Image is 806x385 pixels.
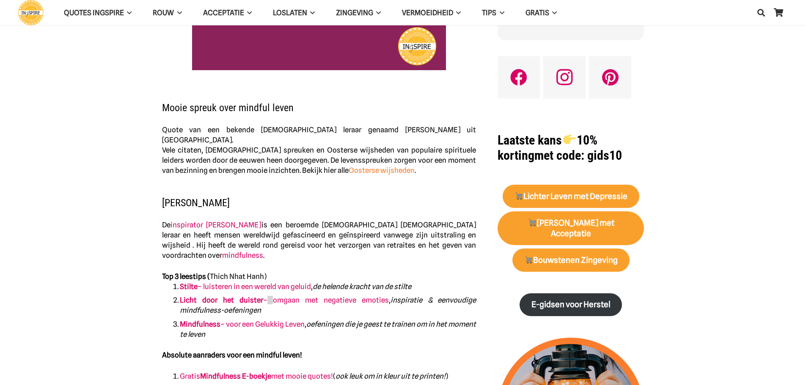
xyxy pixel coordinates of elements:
[349,166,415,175] a: Oosterse wijsheden
[180,295,476,315] li: ,
[503,185,639,208] a: 🛒Lichter Leven met Depressie
[180,282,311,291] a: Stilte– luisteren in een wereld van geluid
[563,133,576,146] img: 👉
[512,248,630,272] a: 🛒Bouwstenen Zingeving
[180,296,263,304] strong: Licht door het duister
[549,2,557,23] span: GRATIS Menu
[336,372,446,380] em: ook leuk om in kleur uit te printen!
[515,2,567,24] a: GRATISGRATIS Menu
[180,372,333,380] a: GratisMindfulness E-boekjemet mooie quotes!
[515,192,523,200] img: 🛒
[520,293,622,317] a: E-gidsen voor Herstel
[471,2,514,24] a: TIPSTIPS Menu
[162,272,210,281] strong: Top 3 leestips (
[498,133,644,163] h1: met code: gids10
[525,8,549,17] span: GRATIS
[498,56,540,98] a: Facebook
[336,8,373,17] span: Zingeving
[200,372,271,380] strong: Mindfulness E-boekje
[180,320,305,328] a: Mindfulness– voor een Gelukkig Leven
[180,371,476,381] li: ( )
[313,282,411,291] em: de helende kracht van de stilte
[531,300,611,309] strong: E-gidsen voor Herstel
[162,271,476,281] p: Thich Nhat Hanh)
[373,2,381,23] span: Zingeving Menu
[244,2,252,23] span: Acceptatie Menu
[180,282,198,291] strong: Stilte
[171,221,261,229] a: inspirator [PERSON_NAME]
[498,211,644,245] a: 🛒[PERSON_NAME] met Acceptatie
[64,8,124,17] span: QUOTES INGSPIRE
[180,296,476,314] em: inspiratie & eenvoudige mindfulness-oefeningen
[325,2,391,24] a: ZingevingZingeving Menu
[528,218,536,227] img: 🛒
[142,2,192,24] a: ROUWROUW Menu
[524,255,618,265] strong: Bouwstenen Zingeving
[162,125,476,175] p: Quote van een bekende [DEMOGRAPHIC_DATA] leraar genaamd [PERSON_NAME] uit [GEOGRAPHIC_DATA]. Vele...
[528,218,614,238] strong: [PERSON_NAME] met Acceptatie
[262,2,325,24] a: LoslatenLoslaten Menu
[180,320,476,339] em: oefeningen die je geest te trainen om in het moment te leven
[496,2,504,23] span: TIPS Menu
[153,8,174,17] span: ROUW
[162,91,476,114] h2: Mooie spreuk over mindful leven
[180,320,220,328] strong: Mindfulness
[174,2,182,23] span: ROUW Menu
[543,56,586,98] a: Instagram
[391,2,471,24] a: VERMOEIDHEIDVERMOEIDHEID Menu
[307,2,315,23] span: Loslaten Menu
[180,319,476,339] li: ,
[162,220,476,260] p: De is een beroemde [DEMOGRAPHIC_DATA] [DEMOGRAPHIC_DATA] leraar en heeft mensen wereldwijd gefasc...
[273,8,307,17] span: Loslaten
[162,186,476,209] h2: [PERSON_NAME]
[203,8,244,17] span: Acceptatie
[193,2,262,24] a: AcceptatieAcceptatie Menu
[124,2,132,23] span: QUOTES INGSPIRE Menu
[162,351,302,359] strong: Absolute aanraders voor een mindful leven!
[402,8,453,17] span: VERMOEIDHEID
[753,2,770,23] a: Zoeken
[589,56,631,98] a: Pinterest
[514,191,628,201] strong: Lichter Leven met Depressie
[180,296,389,304] a: Licht door het duister–omgaan met negatieve emoties
[525,256,533,264] img: 🛒
[453,2,461,23] span: VERMOEIDHEID Menu
[222,251,263,259] a: mindfulness
[53,2,142,24] a: QUOTES INGSPIREQUOTES INGSPIRE Menu
[482,8,496,17] span: TIPS
[180,281,476,292] li: ,
[498,133,597,163] strong: Laatste kans 10% korting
